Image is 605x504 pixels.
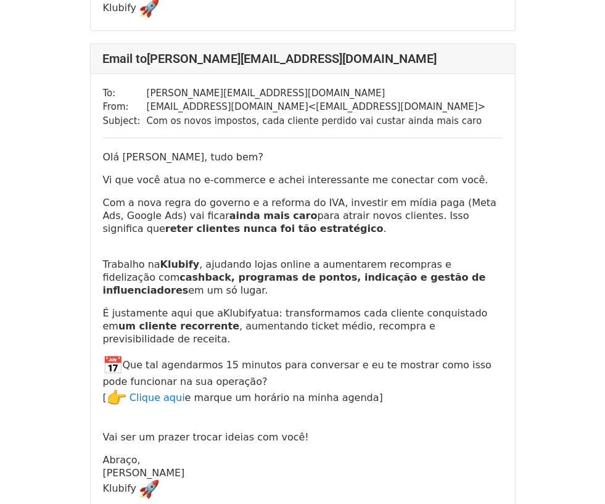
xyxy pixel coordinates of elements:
a: Clique aqui [130,392,185,403]
span: Klubify [103,1,137,13]
p: Que tal agendarmos 15 minutos para conversar e eu te mostrar como isso pode funcionar na sua oper... [103,355,503,421]
p: Abraço, [PERSON_NAME] [103,453,503,499]
img: 👉 [107,388,126,408]
span: Klubify [103,483,137,495]
span: Klubify [160,258,200,270]
p: Vai ser um prazer trocar ideias com você! [103,431,503,444]
td: From: [103,100,147,114]
p: Olá [PERSON_NAME], tudo bem? [103,151,503,163]
td: [EMAIL_ADDRESS][DOMAIN_NAME] < [EMAIL_ADDRESS][DOMAIN_NAME] > [147,100,486,114]
strong: um cliente recorrente [118,320,239,332]
p: Vi que você atua no e-commerce e achei interessante me conectar com você. [103,173,503,186]
td: Com os novos impostos, cada cliente perdido vai custar ainda mais caro [147,114,486,128]
img: 📅 [103,355,123,375]
span: Klubify [223,307,257,319]
td: Subject: [103,114,147,128]
td: To: [103,86,147,101]
iframe: Chat Widget [543,445,605,504]
strong: ainda mais caro [229,210,318,221]
img: 🚀 [139,479,159,499]
p: Trabalho na , ajudando lojas online a aumentarem recompras e fidelização com em um só lugar. [103,245,503,297]
strong: cashback, programas de pontos, indicação e gestão de influenciadores [103,271,486,296]
div: Widget de chat [543,445,605,504]
p: Com a nova regra do governo e a reforma do IVA, investir em mídia paga (Meta Ads, Google Ads) vai... [103,196,503,235]
h4: Email to [PERSON_NAME][EMAIL_ADDRESS][DOMAIN_NAME] [103,51,503,66]
td: [PERSON_NAME][EMAIL_ADDRESS][DOMAIN_NAME] [147,86,486,101]
strong: reter clientes nunca foi tão estratégico [165,223,384,234]
p: É justamente aqui que a atua: transformamos cada cliente conquistado em , aumentando ticket médio... [103,307,503,345]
